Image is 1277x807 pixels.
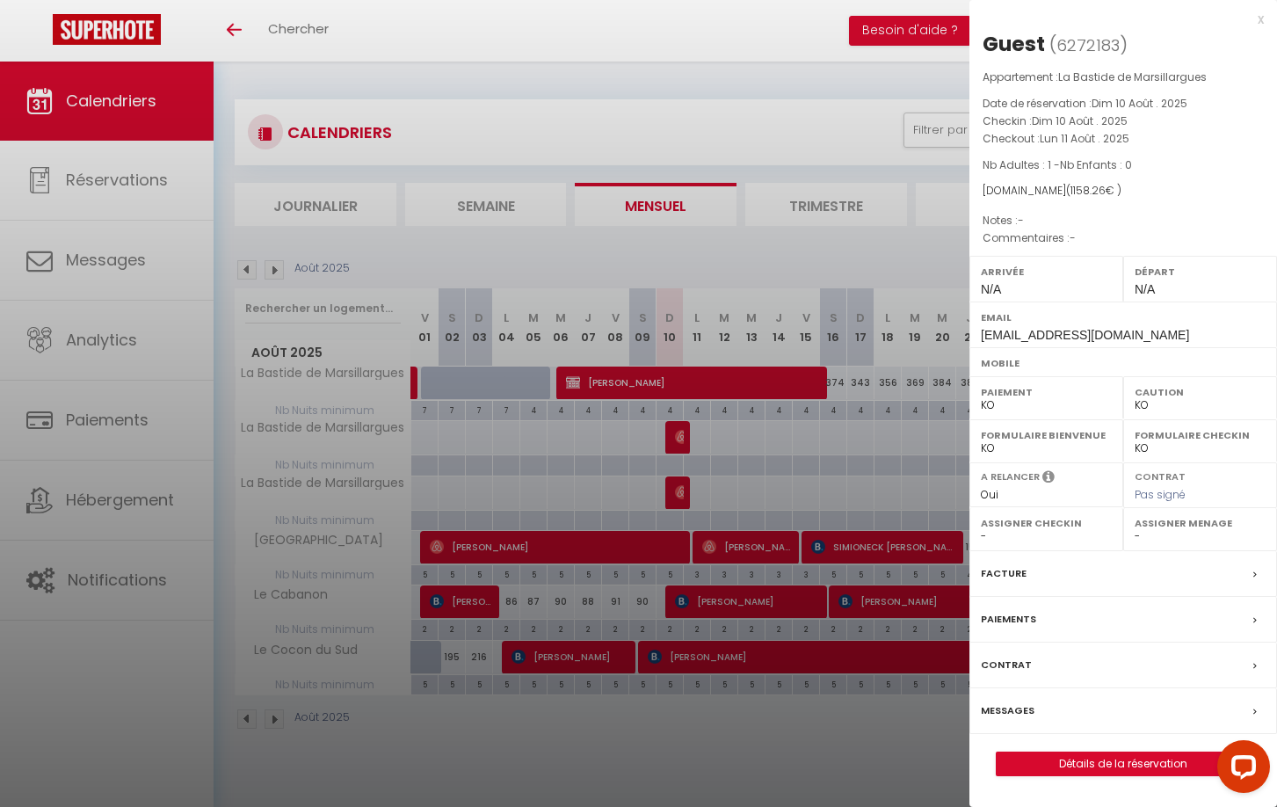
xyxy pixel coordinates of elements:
[1060,157,1132,172] span: Nb Enfants : 0
[1049,33,1128,57] span: ( )
[1042,469,1055,489] i: Sélectionner OUI si vous souhaiter envoyer les séquences de messages post-checkout
[1135,426,1266,444] label: Formulaire Checkin
[997,752,1250,775] a: Détails de la réservation
[1135,282,1155,296] span: N/A
[1018,213,1024,228] span: -
[1203,733,1277,807] iframe: LiveChat chat widget
[981,426,1112,444] label: Formulaire Bienvenue
[983,183,1264,200] div: [DOMAIN_NAME]
[981,328,1189,342] span: [EMAIL_ADDRESS][DOMAIN_NAME]
[981,564,1027,583] label: Facture
[1070,230,1076,245] span: -
[983,30,1045,58] div: Guest
[983,130,1264,148] p: Checkout :
[981,469,1040,484] label: A relancer
[1135,383,1266,401] label: Caution
[1135,263,1266,280] label: Départ
[981,702,1034,720] label: Messages
[1092,96,1187,111] span: Dim 10 Août . 2025
[983,157,1132,172] span: Nb Adultes : 1 -
[983,95,1264,113] p: Date de réservation :
[983,212,1264,229] p: Notes :
[1066,183,1121,198] span: ( € )
[981,282,1001,296] span: N/A
[981,656,1032,674] label: Contrat
[1135,469,1186,481] label: Contrat
[981,354,1266,372] label: Mobile
[1056,34,1120,56] span: 6272183
[1040,131,1129,146] span: Lun 11 Août . 2025
[1058,69,1207,84] span: La Bastide de Marsillargues
[983,69,1264,86] p: Appartement :
[981,610,1036,629] label: Paiements
[981,263,1112,280] label: Arrivée
[969,9,1264,30] div: x
[981,309,1266,326] label: Email
[983,113,1264,130] p: Checkin :
[1032,113,1128,128] span: Dim 10 Août . 2025
[983,229,1264,247] p: Commentaires :
[1070,183,1106,198] span: 1158.26
[1135,514,1266,532] label: Assigner Menage
[981,383,1112,401] label: Paiement
[996,752,1251,776] button: Détails de la réservation
[981,514,1112,532] label: Assigner Checkin
[1135,487,1186,502] span: Pas signé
